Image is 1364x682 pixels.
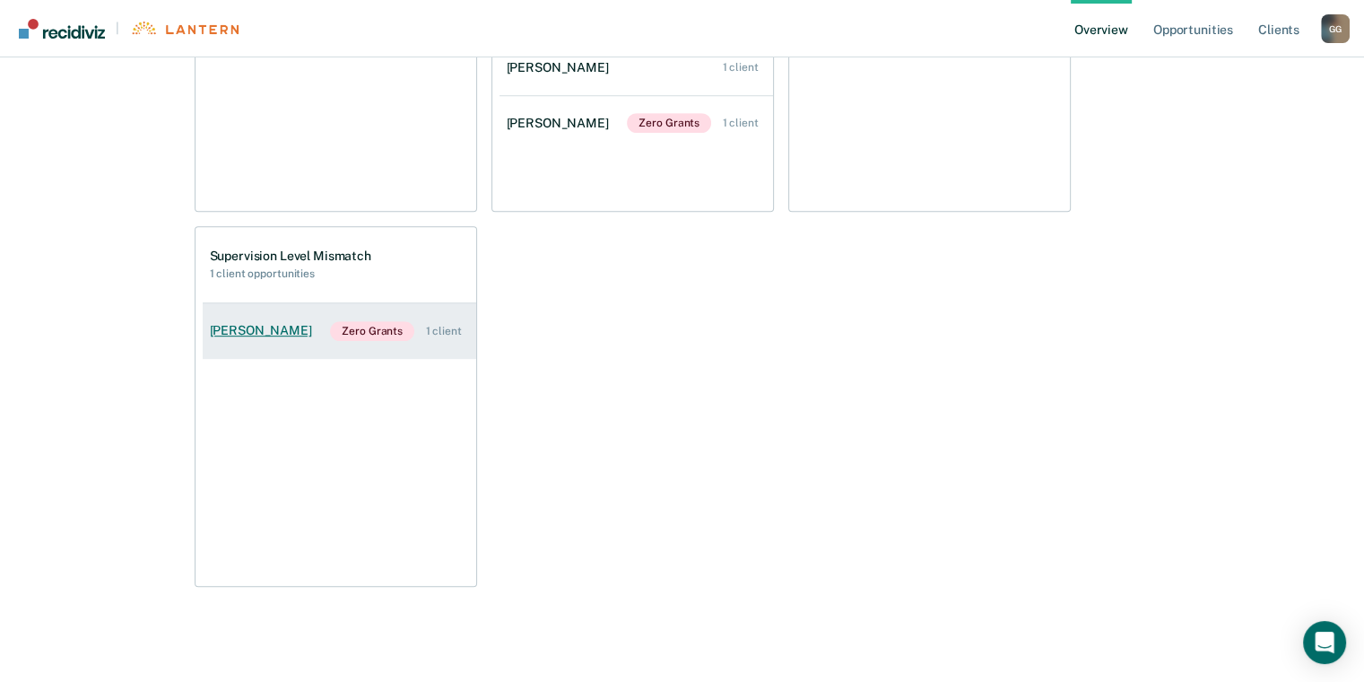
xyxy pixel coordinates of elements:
div: Open Intercom Messenger [1303,621,1346,664]
button: Profile dropdown button [1321,14,1350,43]
div: [PERSON_NAME] [210,323,319,338]
div: G G [1321,14,1350,43]
div: [PERSON_NAME] [507,60,616,75]
h1: Supervision Level Mismatch [210,249,371,264]
div: [PERSON_NAME] [507,116,616,131]
span: Zero Grants [627,113,711,133]
span: | [105,21,130,36]
div: 1 client [722,61,758,74]
div: 1 client [425,325,461,337]
a: [PERSON_NAME]Zero Grants 1 client [500,95,773,151]
div: 1 client [722,117,758,129]
img: Lantern [130,22,239,35]
a: [PERSON_NAME]Zero Grants 1 client [203,303,476,359]
img: Recidiviz [19,19,105,39]
h2: 1 client opportunities [210,267,371,280]
a: [PERSON_NAME] 1 client [500,42,773,93]
span: Zero Grants [330,321,414,341]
